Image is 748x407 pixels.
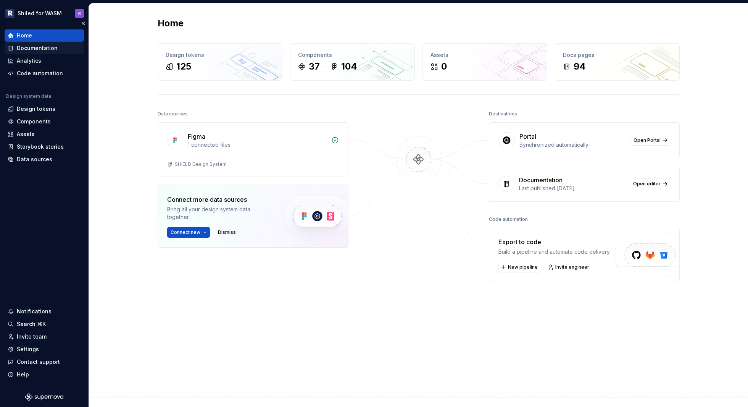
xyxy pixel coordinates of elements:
[5,343,84,355] a: Settings
[5,331,84,343] a: Invite team
[519,132,536,141] div: Portal
[17,308,52,315] div: Notifications
[5,67,84,79] a: Code automation
[630,178,670,189] a: Open editor
[498,248,611,256] div: Build a pipeline and automate code delivery.
[290,43,415,81] a: Components37104
[17,156,52,163] div: Data sources
[5,9,15,18] img: 5b96a3ba-bdbe-470d-a859-c795f8f9d209.png
[17,57,41,65] div: Analytics
[519,141,625,149] div: Synchronized automatically
[630,135,670,146] a: Open Portal
[158,109,188,119] div: Data sources
[563,51,672,59] div: Docs pages
[2,5,87,21] button: Shiled for WASMR
[17,371,29,378] div: Help
[17,130,35,138] div: Assets
[17,143,64,151] div: Storybook stories
[489,109,517,119] div: Destinations
[508,264,538,270] span: New pipeline
[166,51,274,59] div: Design tokens
[214,227,239,238] button: Dismiss
[5,103,84,115] a: Design tokens
[498,262,541,272] button: New pipeline
[298,51,407,59] div: Components
[171,229,200,235] span: Connect new
[158,122,348,177] a: Figma1 connected filesSHIELD Design System
[25,393,63,401] svg: Supernova Logo
[167,227,210,238] button: Connect new
[17,345,39,353] div: Settings
[167,195,270,204] div: Connect more data sources
[17,44,58,52] div: Documentation
[519,185,625,192] div: Last published [DATE]
[5,55,84,67] a: Analytics
[17,105,55,113] div: Design tokens
[5,368,84,381] button: Help
[17,32,32,39] div: Home
[218,229,236,235] span: Dismiss
[430,51,539,59] div: Assets
[519,175,563,185] div: Documentation
[5,29,84,42] a: Home
[633,181,661,187] span: Open editor
[5,356,84,368] button: Contact support
[5,318,84,330] button: Search ⌘K
[17,333,47,341] div: Invite team
[5,42,84,54] a: Documentation
[5,305,84,318] button: Notifications
[555,43,680,81] a: Docs pages94
[167,206,270,221] div: Bring all your design system data together.
[489,214,528,225] div: Code automation
[78,10,81,16] div: R
[555,264,589,270] span: Invite engineer
[498,237,611,246] div: Export to code
[188,141,327,149] div: 1 connected files
[574,60,586,73] div: 94
[634,137,661,143] span: Open Portal
[546,262,593,272] a: Invite engineer
[158,17,184,29] h2: Home
[175,161,227,167] div: SHIELD Design System
[17,118,51,125] div: Components
[341,60,357,73] div: 104
[176,60,191,73] div: 125
[309,60,320,73] div: 37
[18,10,62,17] div: Shiled for WASM
[17,320,46,328] div: Search ⌘K
[5,141,84,153] a: Storybook stories
[188,132,205,141] div: Figma
[5,115,84,128] a: Components
[5,128,84,140] a: Assets
[422,43,547,81] a: Assets0
[6,93,51,99] div: Design system data
[17,70,63,77] div: Code automation
[441,60,447,73] div: 0
[5,153,84,165] a: Data sources
[158,43,282,81] a: Design tokens125
[17,358,60,366] div: Contact support
[78,18,89,29] button: Collapse sidebar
